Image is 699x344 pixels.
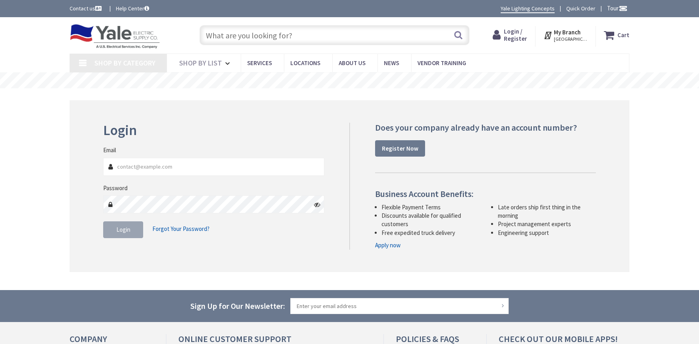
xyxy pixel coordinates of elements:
li: Free expedited truck delivery [381,229,479,237]
strong: My Branch [554,28,581,36]
i: Click here to show/hide password [314,201,320,208]
span: Forgot Your Password? [152,225,210,233]
label: Email [103,146,116,154]
a: Login / Register [493,28,527,42]
label: Password [103,184,128,192]
input: What are you looking for? [200,25,469,45]
li: Flexible Payment Terms [381,203,479,211]
input: Enter your email address [290,298,509,314]
h4: Does your company already have an account number? [375,123,596,132]
h2: Login [103,123,324,138]
a: Apply now [375,241,401,249]
span: Vendor Training [417,59,466,67]
a: Yale Lighting Concepts [501,4,555,13]
div: My Branch [GEOGRAPHIC_DATA], [GEOGRAPHIC_DATA] [543,28,588,42]
span: Services [247,59,272,67]
span: News [384,59,399,67]
button: Login [103,221,143,238]
span: [GEOGRAPHIC_DATA], [GEOGRAPHIC_DATA] [554,36,588,42]
span: Shop By Category [94,58,156,68]
li: Late orders ship first thing in the morning [498,203,596,220]
li: Discounts available for qualified customers [381,211,479,229]
img: Yale Electric Supply Co. [70,24,160,49]
a: Help Center [116,4,149,12]
h4: Business Account Benefits: [375,189,596,199]
a: Cart [604,28,629,42]
li: Project management experts [498,220,596,228]
span: Sign Up for Our Newsletter: [190,301,285,311]
span: Tour [607,4,627,12]
a: Forgot Your Password? [152,221,210,237]
input: Email [103,158,324,176]
strong: Register Now [382,145,418,152]
a: Register Now [375,140,425,157]
span: Locations [290,59,320,67]
a: Contact us [70,4,103,12]
span: Shop By List [179,58,222,68]
a: Quick Order [566,4,595,12]
strong: Cart [617,28,629,42]
span: Login [116,226,130,233]
span: About Us [339,59,365,67]
span: Login / Register [504,28,527,42]
li: Engineering support [498,229,596,237]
